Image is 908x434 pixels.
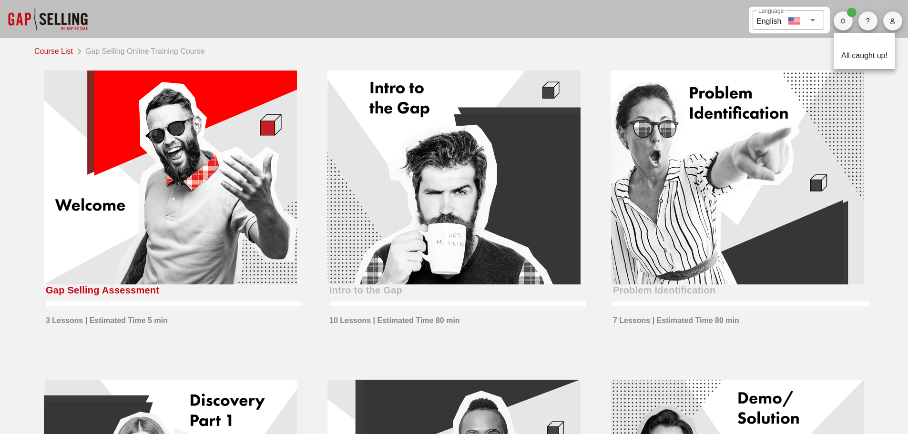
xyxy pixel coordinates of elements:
[82,44,205,57] div: Gap Selling Online Training Course
[756,13,781,27] div: English
[613,283,716,298] div: Problem Identification
[329,283,402,298] div: Intro to the Gap
[34,44,77,57] a: Course List
[329,310,460,326] div: 10 Lessons | Estimated Time 80 min
[758,8,784,15] label: Language
[753,10,824,30] div: LanguageEnglish
[841,40,888,61] div: All caught up!
[847,8,857,17] span: Badge
[46,310,168,326] div: 3 Lessons | Estimated Time 5 min
[613,310,739,326] div: 7 Lessons | Estimated Time 80 min
[46,283,159,298] div: Gap Selling Assessment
